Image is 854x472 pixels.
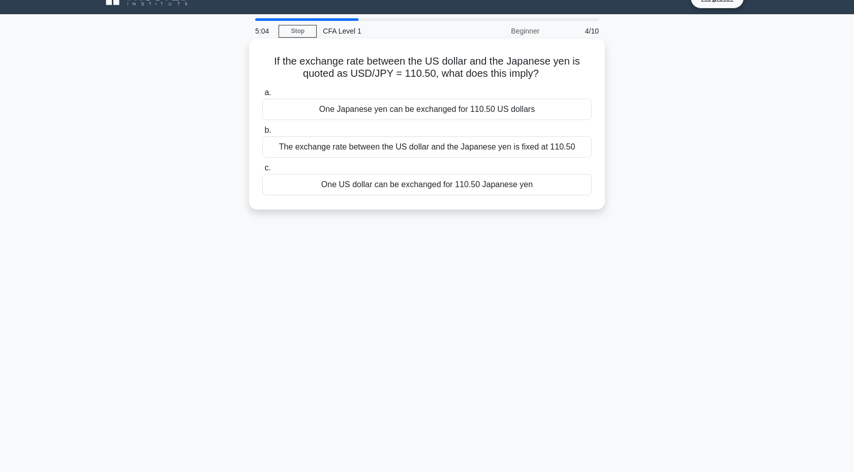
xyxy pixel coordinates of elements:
[262,136,592,158] div: The exchange rate between the US dollar and the Japanese yen is fixed at 110.50
[261,55,593,80] h5: If the exchange rate between the US dollar and the Japanese yen is quoted as USD/JPY = 110.50, wh...
[264,163,270,172] span: c.
[317,21,456,41] div: CFA Level 1
[249,21,279,41] div: 5:04
[264,126,271,134] span: b.
[262,99,592,120] div: One Japanese yen can be exchanged for 110.50 US dollars
[545,21,605,41] div: 4/10
[279,25,317,38] a: Stop
[262,174,592,195] div: One US dollar can be exchanged for 110.50 Japanese yen
[456,21,545,41] div: Beginner
[264,88,271,97] span: a.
